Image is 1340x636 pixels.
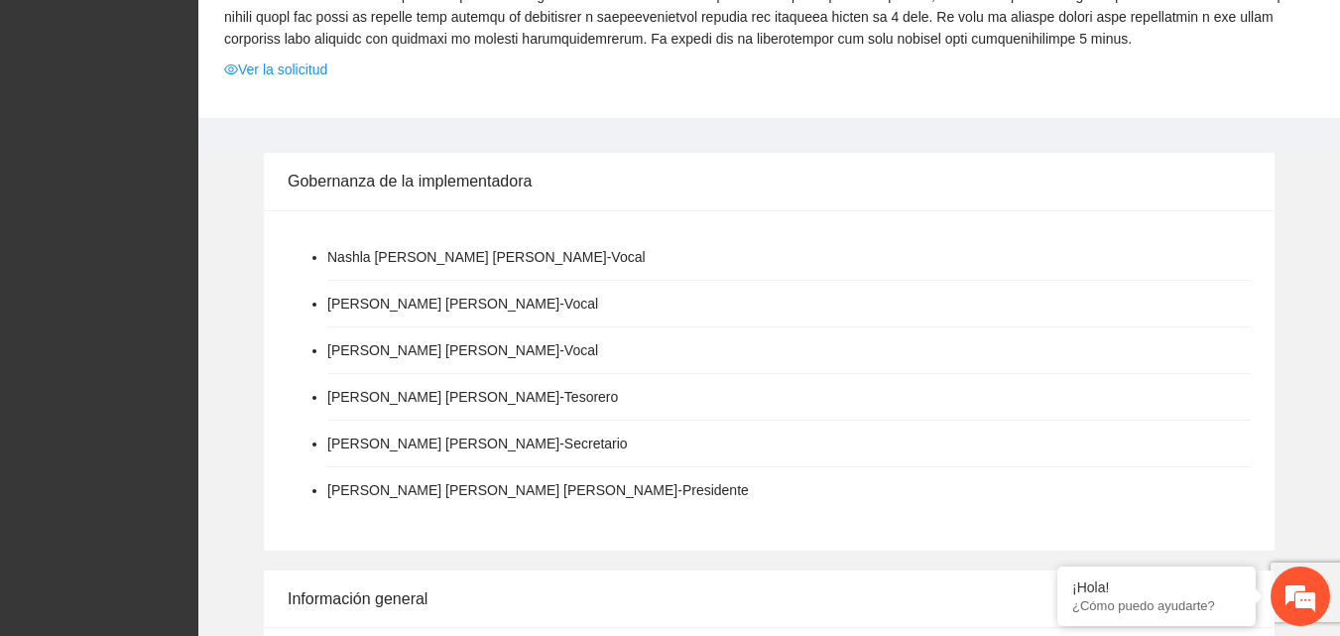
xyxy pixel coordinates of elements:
[1072,598,1241,613] p: ¿Cómo puedo ayudarte?
[1072,579,1241,595] div: ¡Hola!
[288,571,1251,627] div: Información general
[327,246,646,268] li: Nashla [PERSON_NAME] [PERSON_NAME] - Vocal
[115,206,274,407] span: Estamos en línea.
[224,59,327,80] a: eyeVer la solicitud
[10,425,378,494] textarea: Escriba su mensaje y pulse “Intro”
[327,479,749,501] li: [PERSON_NAME] [PERSON_NAME] [PERSON_NAME] - Presidente
[325,10,373,58] div: Minimizar ventana de chat en vivo
[327,386,618,408] li: [PERSON_NAME] [PERSON_NAME] - Tesorero
[327,339,598,361] li: [PERSON_NAME] [PERSON_NAME] - Vocal
[288,153,1251,209] div: Gobernanza de la implementadora
[224,63,238,76] span: eye
[103,101,333,127] div: Chatee con nosotros ahora
[327,433,628,454] li: [PERSON_NAME] [PERSON_NAME] - Secretario
[327,293,598,315] li: [PERSON_NAME] [PERSON_NAME] - Vocal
